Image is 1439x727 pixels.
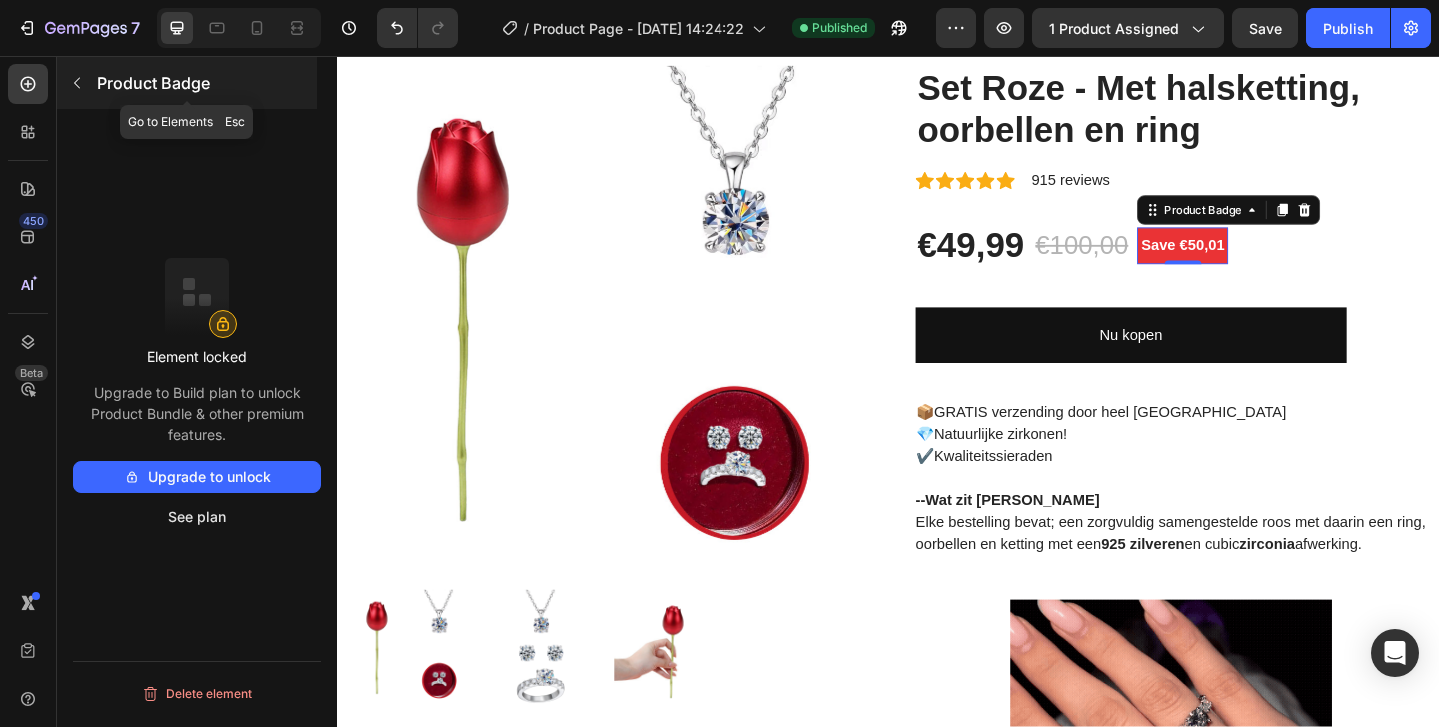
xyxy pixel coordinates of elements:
[73,678,321,710] button: Delete element
[981,523,1041,540] strong: zirconia
[337,56,1439,727] iframe: Design area
[630,379,1032,396] p: GRATIS verzending door heel [GEOGRAPHIC_DATA]
[630,11,1184,106] h2: Set Roze - Met halsketting, oorbellen en ring
[1306,8,1390,48] button: Publish
[630,427,778,444] p: Kwaliteitssieraden
[630,274,1098,335] a: Rich Text Editor. Editing area: main
[1032,8,1224,48] button: 1 product assigned
[831,523,922,540] strong: 925 zilveren
[1232,8,1298,48] button: Save
[15,365,48,381] div: Beta
[1249,20,1282,37] span: Save
[524,18,529,39] span: /
[829,290,898,319] div: Rich Text Editor. Editing area: main
[147,346,247,366] p: Element locked
[131,16,140,40] p: 7
[73,382,321,445] p: Upgrade to Build plan to unlock Product Bundle & other premium features.
[812,19,867,37] span: Published
[630,403,794,420] p: Natuurlijke zirkonen!
[73,501,321,533] button: See plan
[73,461,321,493] button: Upgrade to unlock
[757,184,862,230] div: €100,00
[533,18,744,39] span: Product Page - [DATE] 14:24:22
[895,159,987,177] div: Product Badge
[630,403,650,420] span: 💎
[19,213,48,229] div: 450
[870,187,969,227] pre: Save €50,01
[1371,629,1419,677] div: Open Intercom Messenger
[1049,18,1179,39] span: 1 product assigned
[8,8,149,48] button: 7
[630,182,749,232] div: €49,99
[97,71,313,95] p: Product Badge
[630,475,829,492] strong: --Wat zit [PERSON_NAME]
[377,8,458,48] div: Undo/Redo
[630,379,650,396] span: 📦
[630,499,1184,540] p: Elke bestelling bevat; een zorgvuldig samengestelde roos met daarin een ring, oorbellen en kettin...
[755,124,840,148] p: 915 reviews
[829,290,898,319] p: Nu kopen
[1323,18,1373,39] div: Publish
[630,427,650,444] span: ✔️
